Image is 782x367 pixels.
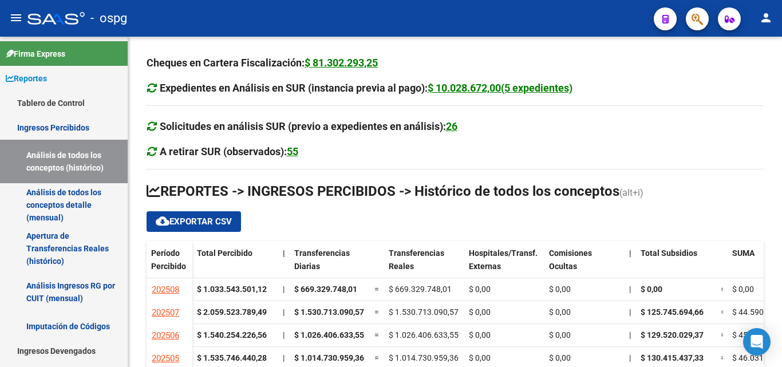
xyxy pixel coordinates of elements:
[6,48,65,60] span: Firma Express
[619,187,643,198] span: (alt+i)
[549,248,592,271] span: Comisiones Ocultas
[544,241,625,289] datatable-header-cell: Comisiones Ocultas
[305,55,378,71] div: $ 81.302.293,25
[721,330,725,340] span: =
[294,330,364,340] span: $ 1.026.406.633,55
[294,307,364,317] span: $ 1.530.713.090,57
[147,183,619,199] span: REPORTES -> INGRESOS PERCIBIDOS -> Histórico de todos los conceptos
[641,285,662,294] span: $ 0,00
[287,144,298,160] div: 55
[743,328,771,356] div: Open Intercom Messenger
[197,285,267,294] strong: $ 1.033.543.501,12
[549,307,571,317] span: $ 0,00
[283,330,285,340] span: |
[294,353,364,362] span: $ 1.014.730.959,36
[384,241,464,289] datatable-header-cell: Transferencias Reales
[283,248,285,258] span: |
[160,145,298,157] strong: A retirar SUR (observados):
[374,330,379,340] span: =
[290,241,370,289] datatable-header-cell: Transferencias Diarias
[278,241,290,289] datatable-header-cell: |
[721,307,725,317] span: =
[549,330,571,340] span: $ 0,00
[469,353,491,362] span: $ 0,00
[283,285,285,294] span: |
[374,353,379,362] span: =
[374,307,379,317] span: =
[197,353,267,362] strong: $ 1.535.746.440,28
[389,353,459,362] span: $ 1.014.730.959,36
[641,307,704,317] span: $ 125.745.694,66
[152,330,179,341] span: 202506
[732,285,754,294] span: $ 0,00
[389,285,452,294] span: $ 669.329.748,01
[197,330,267,340] strong: $ 1.540.254.226,56
[197,248,252,258] span: Total Percibido
[283,353,285,362] span: |
[732,248,755,258] span: SUMA
[469,307,491,317] span: $ 0,00
[147,211,241,232] button: Exportar CSV
[469,330,491,340] span: $ 0,00
[389,307,459,317] span: $ 1.530.713.090,57
[625,241,636,289] datatable-header-cell: |
[294,285,357,294] span: $ 669.329.748,01
[721,285,725,294] span: =
[9,11,23,25] mat-icon: menu
[197,307,267,317] strong: $ 2.059.523.789,49
[152,353,179,364] span: 202505
[641,353,704,362] span: $ 130.415.437,33
[6,72,47,85] span: Reportes
[151,248,186,271] span: Período Percibido
[629,353,631,362] span: |
[469,285,491,294] span: $ 0,00
[152,307,179,318] span: 202507
[374,285,379,294] span: =
[283,307,285,317] span: |
[641,330,704,340] span: $ 129.520.029,37
[90,6,127,31] span: - ospg
[759,11,773,25] mat-icon: person
[192,241,278,289] datatable-header-cell: Total Percibido
[160,82,572,94] strong: Expedientes en Análisis en SUR (instancia previa al pago):
[464,241,544,289] datatable-header-cell: Hospitales/Transf. Externas
[446,119,457,135] div: 26
[147,241,192,289] datatable-header-cell: Período Percibido
[147,57,378,69] strong: Cheques en Cartera Fiscalización:
[629,307,631,317] span: |
[641,248,697,258] span: Total Subsidios
[389,330,459,340] span: $ 1.026.406.633,55
[152,285,179,295] span: 202508
[389,248,444,271] span: Transferencias Reales
[629,248,631,258] span: |
[549,285,571,294] span: $ 0,00
[156,214,169,228] mat-icon: cloud_download
[156,216,232,227] span: Exportar CSV
[629,330,631,340] span: |
[294,248,350,271] span: Transferencias Diarias
[469,248,538,271] span: Hospitales/Transf. Externas
[721,353,725,362] span: =
[549,353,571,362] span: $ 0,00
[636,241,716,289] datatable-header-cell: Total Subsidios
[428,80,572,96] div: $ 10.028.672,00(5 expedientes)
[160,120,457,132] strong: Solicitudes en análisis SUR (previo a expedientes en análisis):
[629,285,631,294] span: |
